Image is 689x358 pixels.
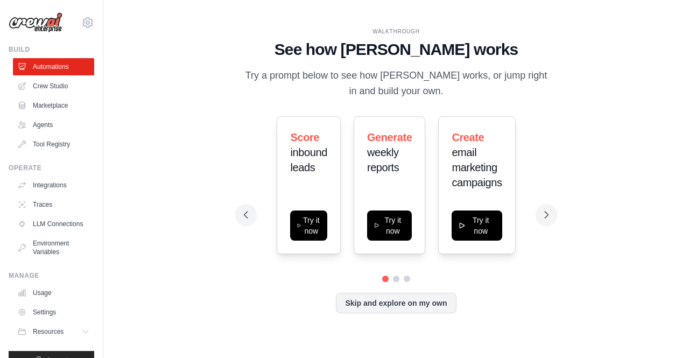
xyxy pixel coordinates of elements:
[13,215,94,233] a: LLM Connections
[9,12,62,33] img: Logo
[244,40,549,59] h1: See how [PERSON_NAME] works
[13,235,94,261] a: Environment Variables
[290,131,319,143] span: Score
[244,27,549,36] div: WALKTHROUGH
[13,196,94,213] a: Traces
[290,146,327,173] span: inbound leads
[13,136,94,153] a: Tool Registry
[13,323,94,340] button: Resources
[244,68,549,100] p: Try a prompt below to see how [PERSON_NAME] works, or jump right in and build your own.
[9,271,94,280] div: Manage
[452,131,484,143] span: Create
[9,45,94,54] div: Build
[452,210,502,241] button: Try it now
[367,210,412,241] button: Try it now
[336,293,456,313] button: Skip and explore on my own
[13,78,94,95] a: Crew Studio
[13,284,94,301] a: Usage
[367,146,399,173] span: weekly reports
[13,177,94,194] a: Integrations
[33,327,64,336] span: Resources
[13,97,94,114] a: Marketplace
[9,164,94,172] div: Operate
[290,210,327,241] button: Try it now
[367,131,412,143] span: Generate
[13,304,94,321] a: Settings
[13,58,94,75] a: Automations
[452,146,502,188] span: email marketing campaigns
[13,116,94,134] a: Agents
